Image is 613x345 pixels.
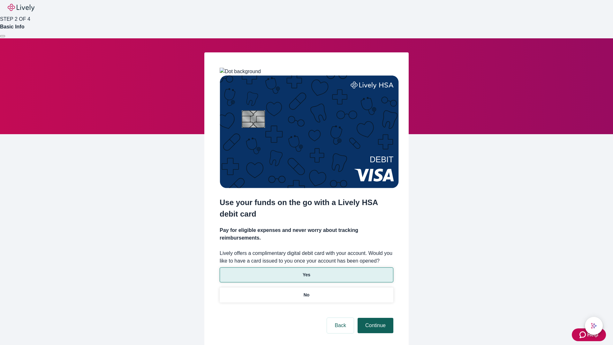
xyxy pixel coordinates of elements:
h4: Pay for eligible expenses and never worry about tracking reimbursements. [220,226,393,242]
p: Yes [303,272,310,278]
svg: Lively AI Assistant [591,323,597,329]
img: Debit card [220,75,399,188]
button: No [220,287,393,303]
label: Lively offers a complimentary digital debit card with your account. Would you like to have a card... [220,249,393,265]
button: Continue [358,318,393,333]
p: No [304,292,310,298]
button: chat [585,317,603,335]
button: Back [327,318,354,333]
img: Dot background [220,68,261,75]
svg: Zendesk support icon [579,331,587,339]
span: Help [587,331,598,339]
h2: Use your funds on the go with a Lively HSA debit card [220,197,393,220]
button: Zendesk support iconHelp [572,328,606,341]
img: Lively [8,4,34,11]
button: Yes [220,267,393,282]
